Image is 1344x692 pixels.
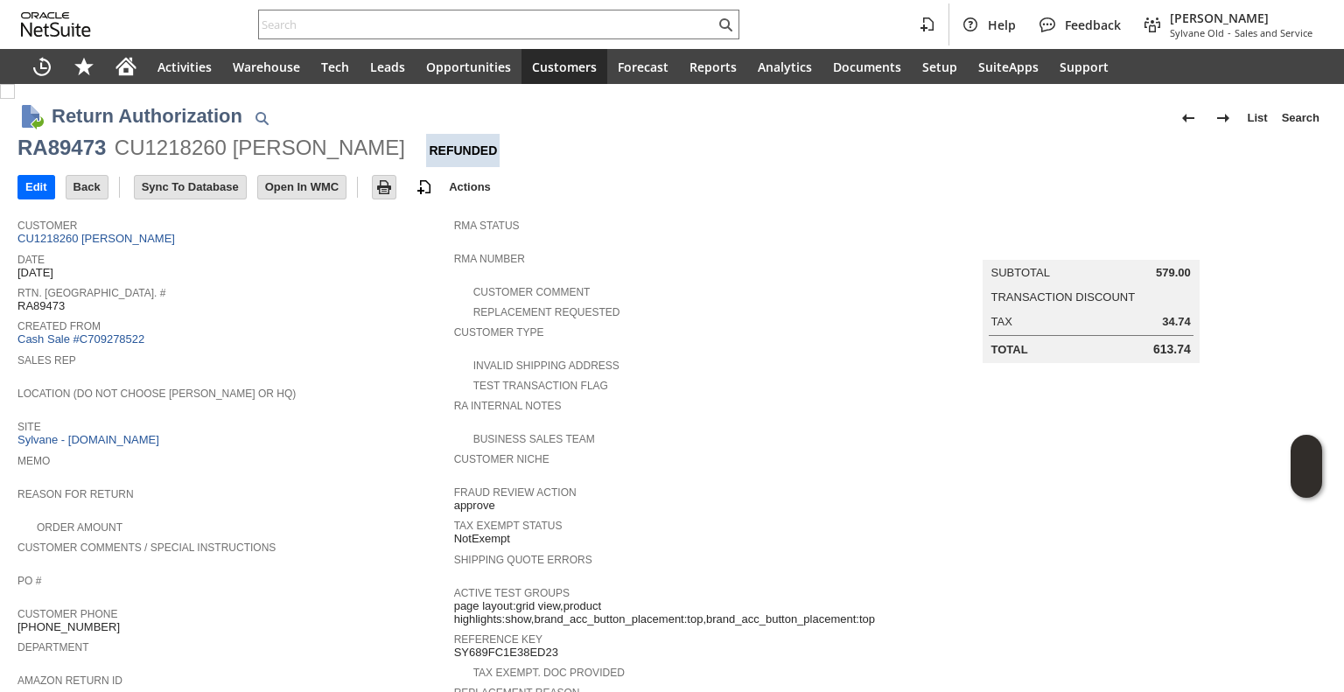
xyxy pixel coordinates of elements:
a: Test Transaction Flag [473,380,608,392]
input: Print [373,176,395,199]
a: Home [105,49,147,84]
a: Created From [17,320,101,332]
a: Rtn. [GEOGRAPHIC_DATA]. # [17,287,165,299]
a: Total [991,343,1028,356]
input: Sync To Database [135,176,246,199]
a: SuiteApps [968,49,1049,84]
a: Support [1049,49,1119,84]
a: Setup [912,49,968,84]
div: Refunded [426,134,500,167]
a: Recent Records [21,49,63,84]
span: Sales and Service [1235,26,1312,39]
input: Edit [18,176,54,199]
a: Tax Exempt. Doc Provided [473,667,625,679]
caption: Summary [983,232,1200,260]
span: [PHONE_NUMBER] [17,620,120,634]
a: Memo [17,455,50,467]
a: RA Internal Notes [454,400,562,412]
span: Support [1060,59,1109,75]
a: Customers [521,49,607,84]
span: [PERSON_NAME] [1170,10,1312,26]
a: Date [17,254,45,266]
a: Transaction Discount [991,290,1136,304]
svg: Search [715,14,736,35]
a: Customer Comments / Special Instructions [17,542,276,554]
a: Activities [147,49,222,84]
div: Shortcuts [63,49,105,84]
span: 613.74 [1153,342,1191,357]
a: Fraud Review Action [454,486,577,499]
a: Order Amount [37,521,122,534]
a: Business Sales Team [473,433,595,445]
img: add-record.svg [414,177,435,198]
span: 34.74 [1162,315,1191,329]
a: Invalid Shipping Address [473,360,619,372]
a: Opportunities [416,49,521,84]
a: Replacement Requested [473,306,620,318]
div: RA89473 [17,134,106,162]
a: PO # [17,575,41,587]
span: approve [454,499,495,513]
a: RMA Status [454,220,520,232]
a: Customer Phone [17,608,117,620]
a: Analytics [747,49,822,84]
a: Sylvane - [DOMAIN_NAME] [17,433,164,446]
img: Previous [1178,108,1199,129]
span: Leads [370,59,405,75]
a: Forecast [607,49,679,84]
a: Tax [991,315,1012,328]
a: Actions [442,180,498,193]
a: Reason For Return [17,488,134,500]
a: Customer [17,220,77,232]
a: Reference Key [454,633,542,646]
a: Customer Type [454,326,544,339]
div: CU1218260 [PERSON_NAME] [115,134,405,162]
a: Search [1275,104,1326,132]
span: Analytics [758,59,812,75]
span: NotExempt [454,532,510,546]
a: Tax Exempt Status [454,520,563,532]
span: page layout:grid view,product highlights:show,brand_acc_button_placement:top,brand_acc_button_pla... [454,599,882,626]
span: Tech [321,59,349,75]
input: Back [66,176,108,199]
a: Customer Niche [454,453,549,465]
a: Documents [822,49,912,84]
a: Location (Do Not Choose [PERSON_NAME] or HQ) [17,388,296,400]
a: CU1218260 [PERSON_NAME] [17,232,179,245]
span: [DATE] [17,266,53,280]
span: Opportunities [426,59,511,75]
span: Forecast [618,59,668,75]
img: Next [1213,108,1234,129]
a: Department [17,641,89,654]
svg: Recent Records [31,56,52,77]
span: Documents [833,59,901,75]
a: Active Test Groups [454,587,570,599]
span: Feedback [1065,17,1121,33]
span: Help [988,17,1016,33]
a: Leads [360,49,416,84]
svg: Home [115,56,136,77]
span: Oracle Guided Learning Widget. To move around, please hold and drag [1291,467,1322,499]
span: Customers [532,59,597,75]
span: Reports [689,59,737,75]
img: Print [374,177,395,198]
a: Amazon Return ID [17,675,122,687]
a: Subtotal [991,266,1050,279]
a: RMA Number [454,253,525,265]
a: Cash Sale #C709278522 [17,332,144,346]
input: Search [259,14,715,35]
img: Quick Find [251,108,272,129]
a: Shipping Quote Errors [454,554,592,566]
a: List [1241,104,1275,132]
span: Warehouse [233,59,300,75]
a: Reports [679,49,747,84]
a: Warehouse [222,49,311,84]
a: Customer Comment [473,286,591,298]
a: Tech [311,49,360,84]
span: Activities [157,59,212,75]
a: Sales Rep [17,354,76,367]
input: Open In WMC [258,176,346,199]
span: RA89473 [17,299,65,313]
span: Setup [922,59,957,75]
span: - [1228,26,1231,39]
